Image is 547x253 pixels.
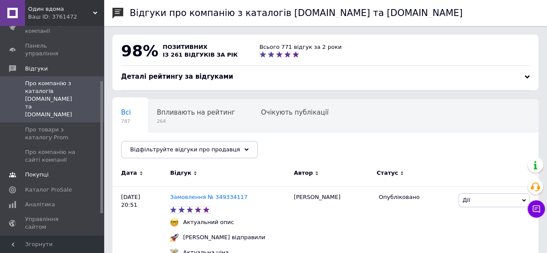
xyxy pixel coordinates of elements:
[170,194,247,200] a: Замовлення № 349334117
[181,218,236,226] div: Актуальний опис
[121,169,137,177] span: Дата
[121,72,530,81] div: Деталі рейтингу за відгуками
[163,51,238,58] span: із 261 відгуків за рік
[170,218,179,227] img: :nerd_face:
[25,201,55,208] span: Аналітика
[157,109,235,116] span: Впливають на рейтинг
[25,186,72,194] span: Каталог ProSale
[121,109,131,116] span: Всі
[170,169,191,177] span: Відгук
[163,44,208,50] span: позитивних
[121,141,209,149] span: Опубліковані без комен...
[25,171,48,179] span: Покупці
[25,215,80,231] span: Управління сайтом
[25,65,48,73] span: Відгуки
[28,13,104,21] div: Ваш ID: 3761472
[294,169,313,177] span: Автор
[462,197,470,203] span: Дії
[121,42,158,60] span: 98%
[25,19,80,35] span: Показники роботи компанії
[25,42,80,58] span: Панель управління
[528,200,545,218] button: Чат з покупцем
[261,109,329,116] span: Очікують публікації
[130,146,240,153] span: Відфільтруйте відгуки про продавця
[181,234,267,241] div: [PERSON_NAME] відправили
[25,80,80,119] span: Про компанію з каталогів [DOMAIN_NAME] та [DOMAIN_NAME]
[25,126,80,141] span: Про товари з каталогу Prom
[112,132,226,165] div: Опубліковані без коментаря
[157,118,235,125] span: 264
[379,193,452,201] div: Опубліковано
[28,5,93,13] span: Один вдома
[170,233,179,242] img: :rocket:
[377,169,398,177] span: Статус
[259,43,342,51] div: Всього 771 відгук за 2 роки
[25,148,80,164] span: Про компанію на сайті компанії
[121,118,131,125] span: 787
[121,73,233,80] span: Деталі рейтингу за відгуками
[130,8,463,18] h1: Відгуки про компанію з каталогів [DOMAIN_NAME] та [DOMAIN_NAME]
